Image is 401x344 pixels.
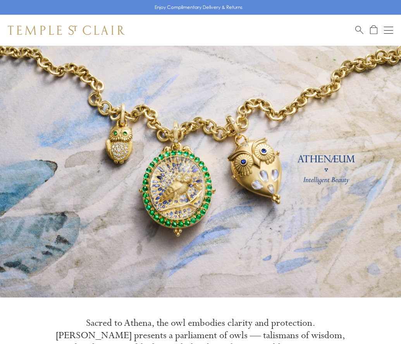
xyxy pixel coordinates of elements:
a: Search [355,25,363,35]
p: Enjoy Complimentary Delivery & Returns [155,3,243,11]
a: Open Shopping Bag [370,25,377,35]
button: Open navigation [384,26,393,35]
img: Temple St. Clair [8,26,125,35]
